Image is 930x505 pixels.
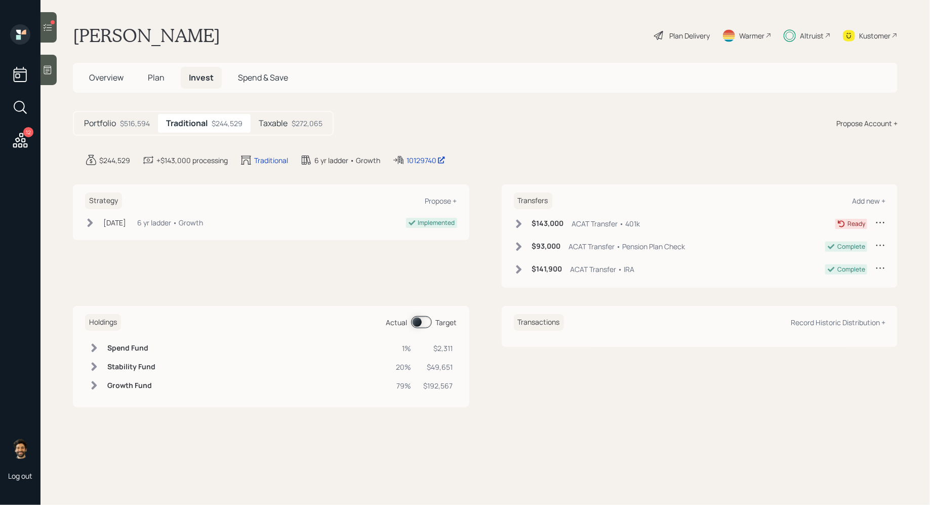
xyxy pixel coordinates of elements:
div: $49,651 [424,362,453,372]
h6: Strategy [85,192,122,209]
div: $516,594 [120,118,150,129]
div: Ready [847,219,865,228]
img: eric-schwartz-headshot.png [10,439,30,459]
h1: [PERSON_NAME] [73,24,220,47]
div: $2,311 [424,343,453,354]
div: Propose + [425,196,457,206]
h5: Portfolio [84,119,116,128]
h6: Spend Fund [107,344,155,353]
div: $272,065 [292,118,322,129]
div: ACAT Transfer • Pension Plan Check [569,241,685,252]
div: Complete [837,265,865,274]
div: Warmer [739,30,764,41]
h5: Traditional [166,119,208,128]
div: 6 yr ladder • Growth [137,217,203,228]
div: Traditional [254,155,288,166]
span: Overview [89,72,124,83]
span: Plan [148,72,165,83]
div: Complete [837,242,865,251]
div: Record Historic Distribution + [791,318,885,327]
h6: Transfers [514,192,552,209]
div: Propose Account + [836,118,898,129]
div: Implemented [418,218,455,227]
h6: $93,000 [532,242,561,251]
div: 10129740 [407,155,446,166]
h6: Growth Fund [107,381,155,390]
h6: Stability Fund [107,363,155,371]
div: $244,529 [212,118,242,129]
div: 20% [396,362,412,372]
div: ACAT Transfer • IRA [571,264,635,275]
div: Add new + [852,196,885,206]
div: 79% [396,380,412,391]
span: Invest [189,72,214,83]
div: Kustomer [859,30,891,41]
div: $192,567 [424,380,453,391]
div: Plan Delivery [669,30,710,41]
div: Log out [8,471,32,481]
h6: Transactions [514,314,564,331]
div: $244,529 [99,155,130,166]
div: 1% [396,343,412,354]
div: 12 [23,127,33,137]
div: ACAT Transfer • 401k [572,218,640,229]
div: 6 yr ladder • Growth [314,155,380,166]
div: Actual [386,317,408,328]
div: [DATE] [103,217,126,228]
h6: $143,000 [532,219,564,228]
h5: Taxable [259,119,288,128]
div: Target [436,317,457,328]
div: +$143,000 processing [156,155,228,166]
span: Spend & Save [238,72,288,83]
h6: Holdings [85,314,121,331]
div: Altruist [800,30,824,41]
h6: $141,900 [532,265,562,274]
